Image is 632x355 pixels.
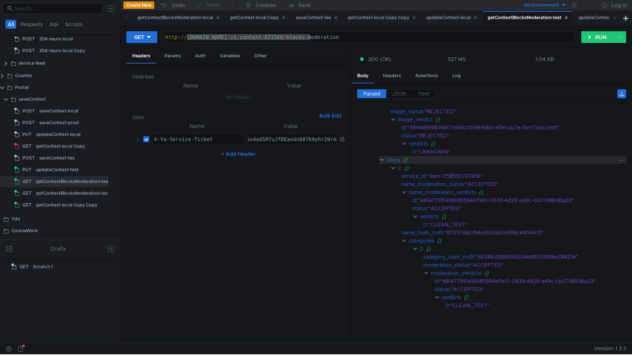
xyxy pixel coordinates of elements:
div: Headers [126,49,156,64]
div: 0 [423,220,427,229]
span: PUT [22,129,32,140]
div: "481477951416685594e1fa10-0633-4d29-a49c-cb07d893ba23" [440,277,616,285]
div: 1.04 KB [535,56,554,62]
th: Value [243,81,345,90]
div: [] [403,156,617,164]
div: getContextBlocksModeration-local [137,14,220,22]
div: categories [409,237,434,245]
div: name_moderation_verdicts [409,188,476,196]
div: getContext-local Copy Copy [36,200,97,211]
span: PUT [22,164,32,175]
div: name_hash_md5 [401,229,443,237]
div: updateContext-test [36,164,79,175]
div: id [401,123,406,132]
div: "CLEAN_TEXT" [450,301,616,309]
th: Name [138,81,243,90]
span: GET [22,200,32,211]
div: Variables [214,49,246,63]
button: All [6,20,16,29]
div: 527 MS [448,56,466,62]
div: Undo [172,1,185,10]
div: Log [446,69,467,83]
div: Ydo [11,214,20,225]
div: : [412,204,626,212]
div: moderation_verdicts [431,269,481,277]
div: Body [351,69,374,83]
button: Create New [123,1,154,9]
div: {} [435,115,617,123]
div: GET [134,33,144,41]
div: verdicts [409,140,428,148]
span: GET [19,261,29,272]
span: Version: 1.3.3 [594,343,626,354]
input: Search... [14,4,98,12]
div: getContext-local Copy [230,14,286,22]
div: : [434,277,626,285]
div: CourseWork [11,225,38,236]
div: getContextBlocksModeration-test [36,176,110,187]
div: 0 [445,301,449,309]
div: : [401,172,626,180]
div: Counter [15,70,32,81]
div: verdicts [442,293,461,301]
span: 200 (OK) [368,55,391,63]
button: RUN [581,31,614,43]
div: Log In [611,1,627,10]
div: [] [442,212,617,220]
span: POST [22,117,35,128]
button: + Add Header [218,150,259,158]
div: "ACCEPTED" [465,180,619,188]
div: saveContext [19,94,46,105]
th: Value [245,122,337,130]
span: POST [22,45,35,56]
div: Postal [15,82,29,93]
div: : [390,107,626,115]
div: : [423,261,626,269]
div: id [434,277,439,285]
div: getContextBlocksModeration-local [36,188,112,199]
div: {} [484,269,618,277]
div: updateContext-local [426,14,477,22]
span: POST [22,33,35,44]
th: Name [149,122,245,130]
span: POST [22,105,35,116]
div: moderation_status [423,261,469,269]
span: Parsed [363,90,380,97]
div: "ACCEPTED" [450,285,617,293]
div: "87057ebc354ce5d1a50e595c44f14413" [445,229,618,237]
div: items [387,156,400,164]
div: "REJECTED" [424,107,617,115]
div: [] [437,237,617,245]
div: "4814689480681774d3c11098-6801-43e1-ac7e-51e77adc09d1" [407,123,616,132]
div: Scratch 1 [33,261,53,272]
span: POST [22,153,35,164]
div: Drafts [51,244,66,253]
div: "UNKNOWN" [417,148,616,156]
span: GET [22,141,32,152]
button: Bulk Edit [316,111,345,120]
div: Headers [377,69,407,83]
div: "REJECTED" [417,132,616,140]
div: : [423,220,626,229]
div: "481477951416685594e1fa10-0633-4d29-a49c-cb07d893ba23" [418,196,616,204]
div: {} [404,164,616,172]
div: "d41d8cd98f00b204e9800998ecf8427e" [475,253,618,261]
div: : [401,180,626,188]
div: saveContext-local [39,105,78,116]
div: service-feed [19,58,45,69]
div: status [434,285,449,293]
div: Params [159,49,187,63]
div: : [401,123,626,132]
div: getContext-local Copy Copy [348,14,416,22]
div: name_moderation_status [401,180,464,188]
button: Scripts [63,20,85,29]
span: GET [22,188,32,199]
h6: Inherited [132,72,345,81]
div: 0 [398,164,401,172]
div: [] [464,293,617,301]
div: image_status [390,107,423,115]
div: 204 neuro local Copy [39,45,85,56]
div: : [423,253,626,261]
div: getContextBlocksModeration-test [488,14,568,22]
div: : [401,132,626,140]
